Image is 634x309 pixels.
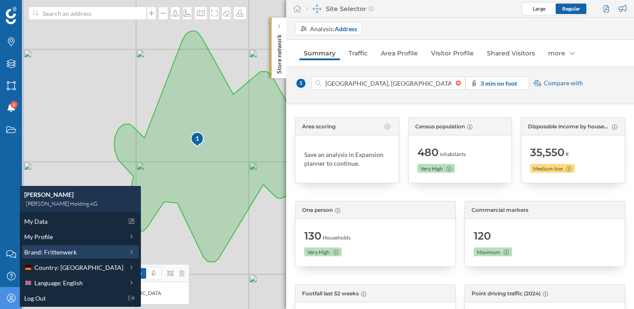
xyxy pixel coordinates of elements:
span: One person [302,206,333,214]
div: [PERSON_NAME] Holding AG [24,199,136,208]
span: 130 [304,229,321,243]
span: Very High [307,248,330,256]
span: Language: English [34,278,83,287]
span: Households [323,234,350,242]
span: Footfall last 52 weeks [302,290,359,298]
img: Geoblink Logo [6,7,17,24]
div: 1 [190,131,203,147]
span: Disposable income by household [528,123,610,131]
span: Census population [415,123,465,131]
span: Large [533,5,546,12]
a: Shared Visitors [483,46,539,60]
a: Summary [299,46,340,60]
span: 480 [417,145,439,160]
span: Regular [562,5,580,12]
div: more [544,46,579,60]
span: 8 [13,100,15,109]
img: dashboards-manager.svg [313,4,321,13]
span: € [566,150,569,158]
span: Very High [420,165,443,173]
span: Country: [GEOGRAPHIC_DATA] [34,263,123,272]
span: Support [18,6,50,14]
a: Area Profile [376,46,422,60]
div: Site Selector [306,4,374,13]
span: inhabitants [440,150,466,158]
strong: Address [335,25,357,33]
span: My Data [24,217,48,226]
span: Compare with [544,79,583,87]
span: 1 [295,77,307,89]
a: Traffic [344,46,372,60]
strong: 3 min on foot [480,80,517,87]
div: Analysis: [310,24,357,33]
span: Log Out [24,294,46,303]
span: Medium-low [533,165,563,173]
div: Area 1. Am Bahnhof, 21029 [GEOGRAPHIC_DATA], [GEOGRAPHIC_DATA] (3' On foot) [45,289,250,298]
span: 35,550 [530,145,564,160]
img: pois-map-marker.svg [190,131,205,149]
span: My Profile [24,232,53,241]
div: [PERSON_NAME] [24,190,136,199]
span: Maximum [477,248,500,256]
span: Brand: Frittenwerk [24,247,77,257]
span: Commercial markers [472,206,528,214]
p: Store network [275,31,284,74]
span: Area scoring [302,123,335,131]
span: Point driving traffic (2024) [472,290,541,298]
span: 120 [474,229,491,243]
a: Visitor Profile [427,46,478,60]
div: Save an analysis in Expansion planner to continue. [304,150,390,168]
div: 1 [190,134,205,143]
